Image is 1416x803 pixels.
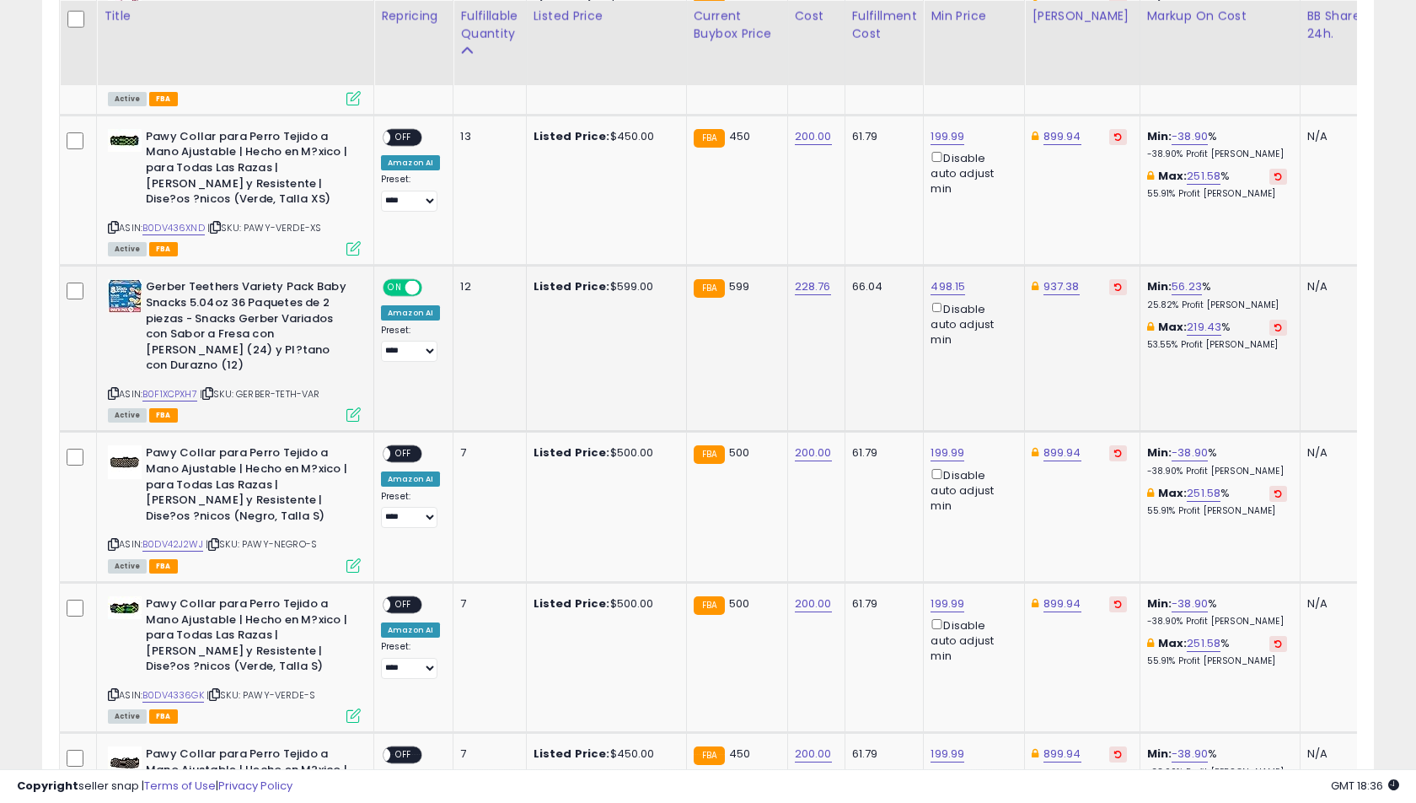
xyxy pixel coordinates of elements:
img: 41wI-SJVxTL._SL40_.jpg [108,445,142,479]
span: 2025-09-16 18:36 GMT [1331,778,1399,794]
small: FBA [694,445,725,464]
small: FBA [694,596,725,615]
b: Min: [1147,445,1172,461]
div: Amazon AI [381,472,440,487]
p: 53.55% Profit [PERSON_NAME] [1147,339,1287,351]
a: 56.23 [1172,278,1202,295]
div: seller snap | | [17,779,292,795]
a: -38.90 [1172,596,1208,612]
span: 599 [729,278,749,294]
div: 12 [460,279,512,294]
span: | SKU: PAWY-VERDE-S [206,688,315,702]
span: FBA [149,559,178,574]
b: Listed Price: [534,445,610,461]
b: Pawy Collar para Perro Tejido a Mano Ajustable | Hecho en M?xico | para Todas Las Razas | [PERSON... [146,445,351,528]
div: ASIN: [108,596,361,721]
div: % [1147,636,1287,667]
div: N/A [1307,129,1363,144]
b: Max: [1158,319,1188,335]
img: 41U5dQZFqyL._SL40_.jpg [108,129,142,152]
b: Pawy Collar para Perro Tejido a Mano Ajustable | Hecho en M?xico | para Todas Las Razas | [PERSON... [146,596,351,679]
img: 51-+c-K63YL._SL40_.jpg [108,279,142,313]
span: All listings currently available for purchase on Amazon [108,709,147,724]
a: Privacy Policy [218,778,292,794]
a: 228.76 [795,278,831,295]
span: OFF [390,130,417,144]
a: -38.90 [1172,746,1208,763]
div: % [1147,596,1287,628]
div: Disable auto adjust min [931,466,1011,514]
a: 200.00 [795,596,832,612]
div: % [1147,486,1287,517]
b: Min: [1147,278,1172,294]
span: FBA [149,242,178,256]
span: | SKU: PAWY-VERDE-XS [207,221,321,234]
small: FBA [694,746,725,765]
div: Cost [795,8,838,25]
b: Max: [1158,168,1188,184]
div: Disable auto adjust min [931,616,1011,664]
div: $500.00 [534,596,673,612]
strong: Copyright [17,778,78,794]
small: FBA [694,279,725,298]
span: OFF [390,447,417,461]
div: Disable auto adjust min [931,299,1011,348]
p: 55.91% Profit [PERSON_NAME] [1147,505,1287,517]
div: [PERSON_NAME] [1032,8,1132,25]
a: 200.00 [795,746,832,763]
img: 41gWdcdLpUL._SL40_.jpg [108,746,142,780]
div: Amazon AI [381,305,440,321]
a: 199.99 [931,596,964,612]
p: -38.90% Profit [PERSON_NAME] [1147,148,1287,160]
span: FBA [149,408,178,423]
b: Pawy Collar para Perro Tejido a Mano Ajustable | Hecho en M?xico | para Todas Las Razas | [PERSON... [146,129,351,212]
div: 61.79 [852,746,911,762]
div: 13 [460,129,512,144]
span: OFF [390,598,417,612]
div: Repricing [381,8,446,25]
span: OFF [390,748,417,763]
div: % [1147,279,1287,310]
a: 498.15 [931,278,965,295]
span: All listings currently available for purchase on Amazon [108,408,147,423]
b: Listed Price: [534,596,610,612]
div: N/A [1307,746,1363,762]
div: Preset: [381,641,440,679]
a: 200.00 [795,445,832,461]
a: 199.99 [931,746,964,763]
p: -38.90% Profit [PERSON_NAME] [1147,466,1287,477]
div: 7 [460,746,512,762]
div: % [1147,320,1287,351]
a: 219.43 [1187,319,1221,336]
span: 500 [729,445,749,461]
div: $599.00 [534,279,673,294]
div: ASIN: [108,279,361,420]
span: All listings currently available for purchase on Amazon [108,242,147,256]
a: B0DV4336GK [142,688,204,703]
div: 7 [460,596,512,612]
span: ON [384,281,405,295]
div: N/A [1307,596,1363,612]
div: 61.79 [852,445,911,461]
span: FBA [149,92,178,106]
div: N/A [1307,445,1363,461]
div: 7 [460,445,512,461]
small: FBA [694,129,725,148]
div: % [1147,746,1287,778]
div: ASIN: [108,129,361,254]
p: 55.91% Profit [PERSON_NAME] [1147,188,1287,200]
div: Fulfillment Cost [852,8,917,43]
a: -38.90 [1172,128,1208,145]
b: Listed Price: [534,278,610,294]
div: ASIN: [108,445,361,570]
div: $450.00 [534,129,673,144]
div: % [1147,445,1287,477]
div: Amazon AI [381,155,440,170]
div: Preset: [381,325,440,363]
b: Listed Price: [534,746,610,762]
a: 199.99 [931,445,964,461]
span: 450 [729,746,750,762]
div: Min Price [931,8,1017,25]
a: 251.58 [1187,485,1220,502]
div: 66.04 [852,279,911,294]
